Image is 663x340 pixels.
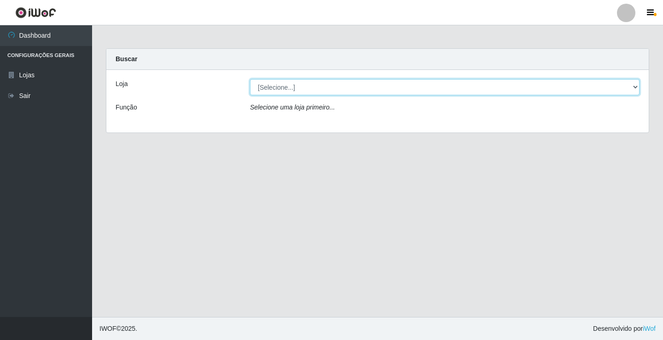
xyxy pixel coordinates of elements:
[643,325,656,332] a: iWof
[116,103,137,112] label: Função
[15,7,56,18] img: CoreUI Logo
[99,325,116,332] span: IWOF
[116,55,137,63] strong: Buscar
[593,324,656,334] span: Desenvolvido por
[250,104,335,111] i: Selecione uma loja primeiro...
[116,79,128,89] label: Loja
[99,324,137,334] span: © 2025 .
